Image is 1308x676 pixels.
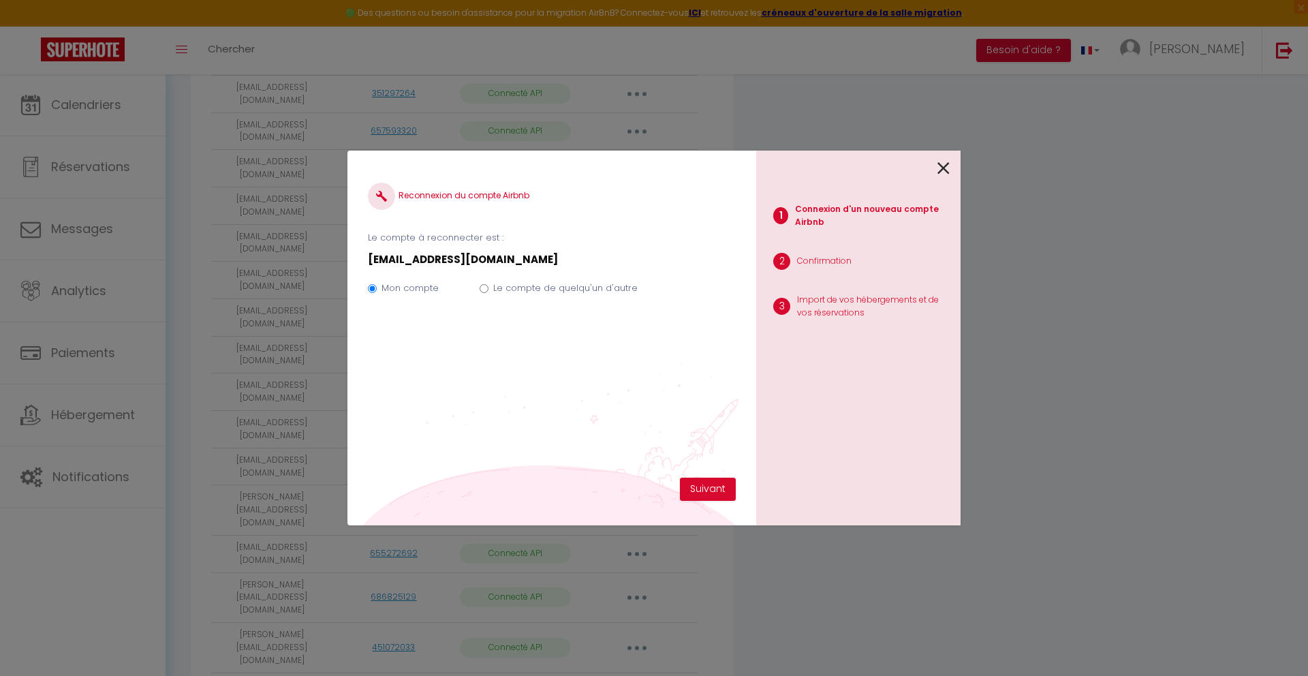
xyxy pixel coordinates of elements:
p: Import de vos hébergements et de vos réservations [797,294,950,320]
label: Mon compte [381,281,439,295]
p: [EMAIL_ADDRESS][DOMAIN_NAME] [368,251,736,268]
span: 1 [773,207,788,224]
p: Confirmation [797,255,852,268]
label: Le compte de quelqu'un d'autre [493,281,638,295]
iframe: Chat [1250,615,1298,666]
span: 3 [773,298,790,315]
button: Suivant [680,478,736,501]
span: 2 [773,253,790,270]
p: Connexion d'un nouveau compte Airbnb [795,203,950,229]
h4: Reconnexion du compte Airbnb [368,183,736,210]
button: Ouvrir le widget de chat LiveChat [11,5,52,46]
p: Le compte à reconnecter est : [368,231,736,245]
